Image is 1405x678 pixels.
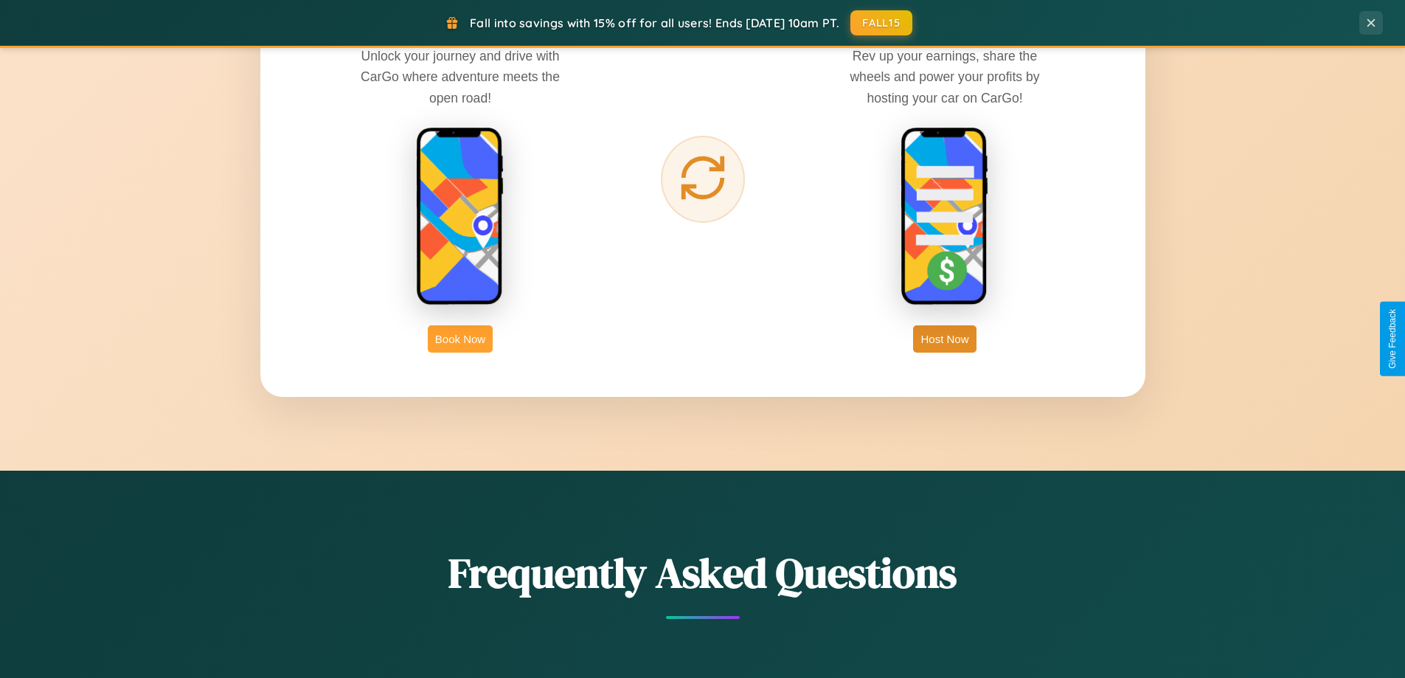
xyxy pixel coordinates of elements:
p: Unlock your journey and drive with CarGo where adventure meets the open road! [350,46,571,108]
button: FALL15 [850,10,912,35]
h2: Frequently Asked Questions [260,544,1145,601]
span: Fall into savings with 15% off for all users! Ends [DATE] 10am PT. [470,15,839,30]
button: Book Now [428,325,493,353]
img: rent phone [416,127,504,307]
img: host phone [901,127,989,307]
button: Host Now [913,325,976,353]
div: Give Feedback [1387,309,1398,369]
p: Rev up your earnings, share the wheels and power your profits by hosting your car on CarGo! [834,46,1055,108]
